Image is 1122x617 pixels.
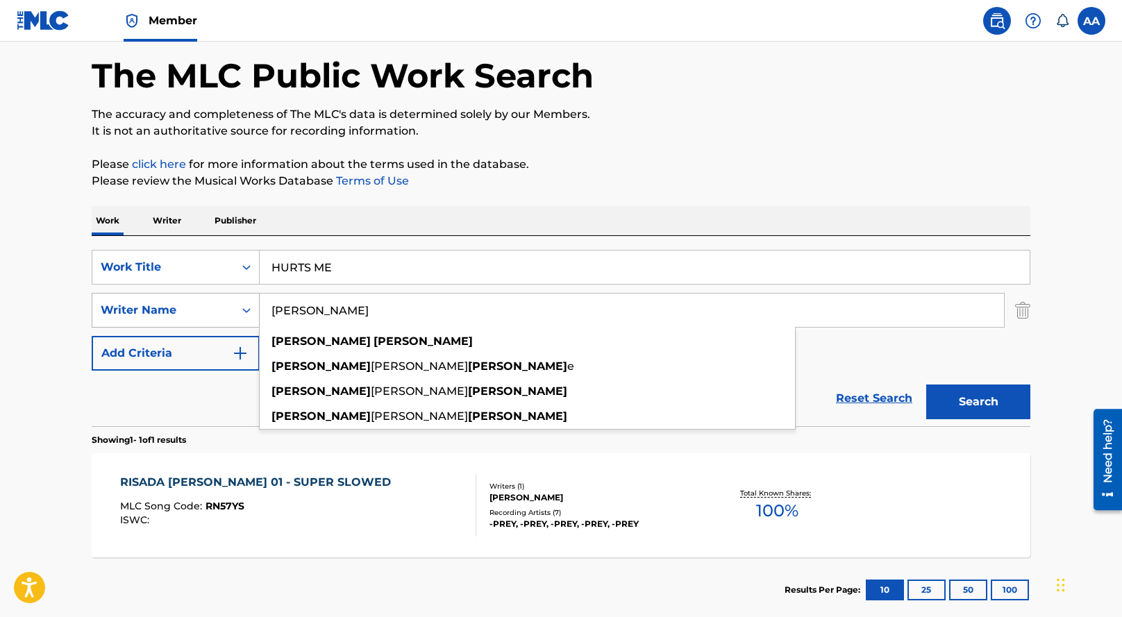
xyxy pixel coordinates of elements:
[866,580,904,600] button: 10
[489,518,699,530] div: -PREY, -PREY, -PREY, -PREY, -PREY
[1019,7,1047,35] div: Help
[1078,7,1105,35] div: User Menu
[489,481,699,491] div: Writers ( 1 )
[271,384,371,398] strong: [PERSON_NAME]
[374,335,473,348] strong: [PERSON_NAME]
[92,250,1030,426] form: Search Form
[1015,293,1030,328] img: Delete Criterion
[740,488,814,498] p: Total Known Shares:
[1055,14,1069,28] div: Notifications
[567,360,574,373] span: e
[124,12,140,29] img: Top Rightsholder
[149,12,197,28] span: Member
[829,383,919,414] a: Reset Search
[210,206,260,235] p: Publisher
[468,360,567,373] strong: [PERSON_NAME]
[333,174,409,187] a: Terms of Use
[926,384,1030,419] button: Search
[271,360,371,373] strong: [PERSON_NAME]
[989,12,1005,29] img: search
[206,500,244,512] span: RN57YS
[120,500,206,512] span: MLC Song Code :
[92,55,594,96] h1: The MLC Public Work Search
[1057,564,1065,606] div: Drag
[101,302,226,319] div: Writer Name
[271,409,371,423] strong: [PERSON_NAME]
[132,158,186,171] a: click here
[991,580,1029,600] button: 100
[120,514,153,526] span: ISWC :
[120,474,398,491] div: RISADA [PERSON_NAME] 01 - SUPER SLOWED
[92,434,186,446] p: Showing 1 - 1 of 1 results
[468,409,567,423] strong: [PERSON_NAME]
[92,336,260,371] button: Add Criteria
[489,507,699,518] div: Recording Artists ( 7 )
[1053,550,1122,617] iframe: Chat Widget
[149,206,185,235] p: Writer
[92,453,1030,557] a: RISADA [PERSON_NAME] 01 - SUPER SLOWEDMLC Song Code:RN57YSISWC:Writers (1)[PERSON_NAME]Recording ...
[949,580,987,600] button: 50
[371,384,468,398] span: [PERSON_NAME]
[489,491,699,504] div: [PERSON_NAME]
[371,360,468,373] span: [PERSON_NAME]
[92,123,1030,140] p: It is not an authoritative source for recording information.
[756,498,798,523] span: 100 %
[17,10,70,31] img: MLC Logo
[92,173,1030,189] p: Please review the Musical Works Database
[271,335,371,348] strong: [PERSON_NAME]
[92,206,124,235] p: Work
[785,584,864,596] p: Results Per Page:
[92,106,1030,123] p: The accuracy and completeness of The MLC's data is determined solely by our Members.
[907,580,946,600] button: 25
[468,384,567,398] strong: [PERSON_NAME]
[983,7,1011,35] a: Public Search
[92,156,1030,173] p: Please for more information about the terms used in the database.
[101,259,226,276] div: Work Title
[371,409,468,423] span: [PERSON_NAME]
[1083,404,1122,516] iframe: Resource Center
[1025,12,1041,29] img: help
[232,345,249,362] img: 9d2ae6d4665cec9f34b9.svg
